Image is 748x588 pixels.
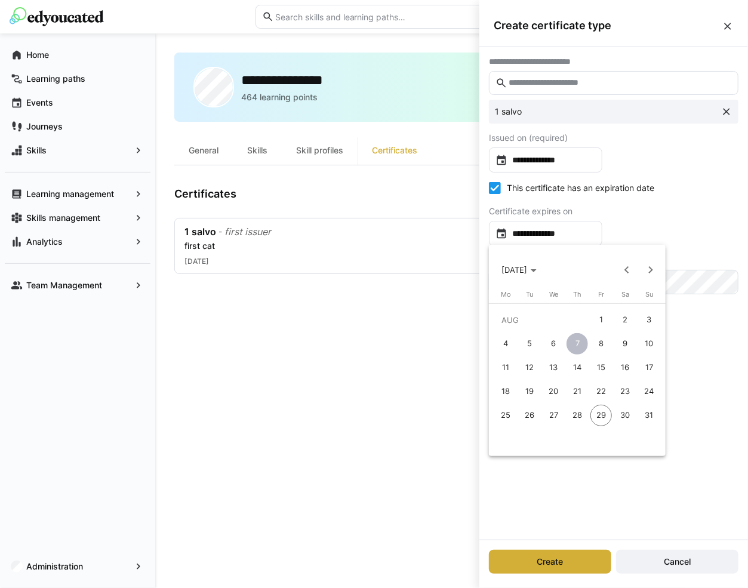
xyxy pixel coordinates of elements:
span: 7 [567,333,588,355]
button: August 31, 2025 [637,404,661,427]
span: 20 [543,381,564,402]
span: 26 [519,405,540,426]
span: 1 [590,309,612,331]
span: 6 [543,333,564,355]
span: 13 [543,357,564,378]
button: August 28, 2025 [565,404,589,427]
button: August 25, 2025 [494,404,518,427]
span: 17 [638,357,660,378]
button: August 21, 2025 [565,380,589,404]
span: 30 [614,405,636,426]
button: Previous month [615,258,639,282]
button: August 15, 2025 [589,356,613,380]
button: August 10, 2025 [637,332,661,356]
span: 23 [614,381,636,402]
span: 21 [567,381,588,402]
button: August 7, 2025 [565,332,589,356]
span: 12 [519,357,540,378]
span: 24 [638,381,660,402]
span: 4 [495,333,516,355]
button: Next month [639,258,663,282]
button: August 14, 2025 [565,356,589,380]
span: 31 [638,405,660,426]
span: 8 [590,333,612,355]
button: August 13, 2025 [541,356,565,380]
span: 29 [590,405,612,426]
button: August 6, 2025 [541,332,565,356]
button: August 29, 2025 [589,404,613,427]
span: 3 [638,309,660,331]
span: 10 [638,333,660,355]
td: AUG [494,308,589,332]
span: Mo [501,290,511,298]
button: August 3, 2025 [637,308,661,332]
button: August 27, 2025 [541,404,565,427]
button: August 16, 2025 [613,356,637,380]
span: Th [573,290,581,298]
span: Fr [598,290,604,298]
span: Tu [526,290,533,298]
span: 27 [543,405,564,426]
span: 28 [567,405,588,426]
button: August 5, 2025 [518,332,541,356]
button: Choose month and year [497,259,541,281]
button: August 11, 2025 [494,356,518,380]
span: We [549,290,558,298]
span: 18 [495,381,516,402]
button: August 26, 2025 [518,404,541,427]
span: 25 [495,405,516,426]
button: August 4, 2025 [494,332,518,356]
span: Su [645,290,653,298]
button: August 8, 2025 [589,332,613,356]
button: August 30, 2025 [613,404,637,427]
button: August 12, 2025 [518,356,541,380]
button: August 22, 2025 [589,380,613,404]
span: 9 [614,333,636,355]
button: August 1, 2025 [589,308,613,332]
span: 22 [590,381,612,402]
button: August 24, 2025 [637,380,661,404]
button: August 19, 2025 [518,380,541,404]
button: August 2, 2025 [613,308,637,332]
span: 19 [519,381,540,402]
span: 5 [519,333,540,355]
span: 14 [567,357,588,378]
span: Sa [621,290,629,298]
button: August 18, 2025 [494,380,518,404]
button: August 17, 2025 [637,356,661,380]
button: August 9, 2025 [613,332,637,356]
span: 15 [590,357,612,378]
span: [DATE] [502,265,528,275]
button: August 20, 2025 [541,380,565,404]
span: 11 [495,357,516,378]
span: 2 [614,309,636,331]
span: 16 [614,357,636,378]
button: August 23, 2025 [613,380,637,404]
